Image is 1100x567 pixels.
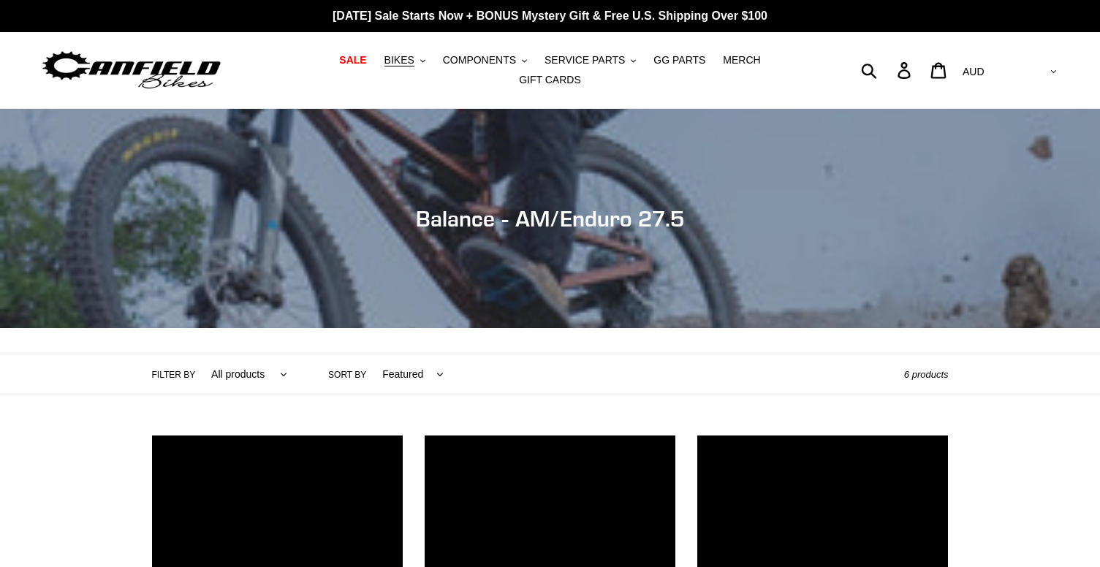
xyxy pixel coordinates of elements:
span: MERCH [723,54,760,66]
span: SERVICE PARTS [545,54,625,66]
a: GG PARTS [646,50,713,70]
span: 6 products [904,369,949,380]
span: GG PARTS [653,54,705,66]
span: BIKES [384,54,414,66]
a: SALE [332,50,373,70]
span: GIFT CARDS [519,74,581,86]
a: MERCH [716,50,767,70]
label: Sort by [328,368,366,381]
span: SALE [339,54,366,66]
a: GIFT CARDS [512,70,588,90]
button: BIKES [377,50,433,70]
label: Filter by [152,368,196,381]
input: Search [869,54,906,86]
button: COMPONENTS [436,50,534,70]
button: SERVICE PARTS [537,50,643,70]
span: Balance - AM/Enduro 27.5 [416,205,684,232]
img: Canfield Bikes [40,47,223,94]
span: COMPONENTS [443,54,516,66]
